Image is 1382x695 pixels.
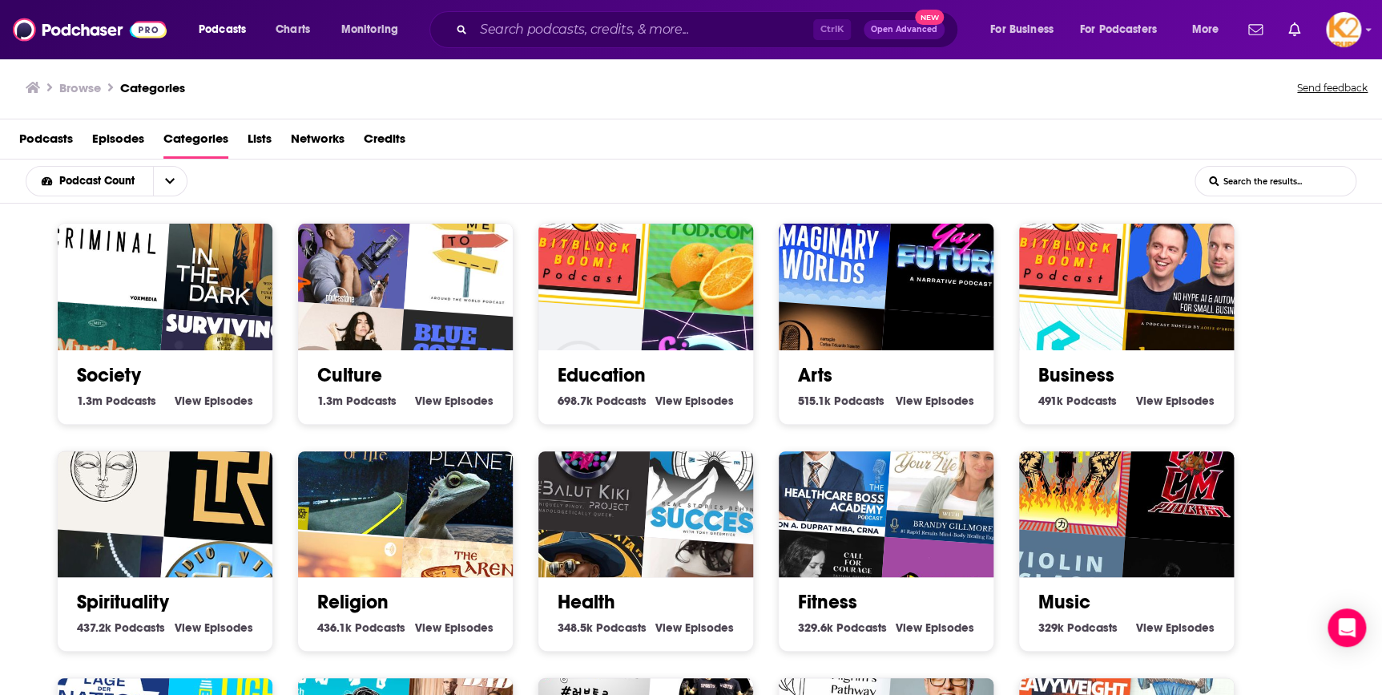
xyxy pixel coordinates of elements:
[26,166,212,196] h2: Choose List sort
[404,180,542,318] img: Take Me To Travel Podcast
[77,620,165,635] a: 437.2k Spirituality Podcasts
[896,620,922,635] span: View
[317,394,343,408] span: 1.3m
[1136,394,1215,408] a: View Business Episodes
[115,620,165,635] span: Podcasts
[1242,16,1269,43] a: Show notifications dropdown
[77,590,169,614] a: Spirituality
[884,180,1022,318] img: Gay Future
[120,80,185,95] h1: Categories
[77,363,141,387] a: Society
[1080,18,1157,41] span: For Podcasters
[558,394,593,408] span: 698.7k
[655,620,734,635] a: View Health Episodes
[997,172,1134,309] img: The BitBlockBoom Bitcoin Podcast
[1067,620,1118,635] span: Podcasts
[276,172,413,309] img: The Jordan Harbinger Show
[317,590,389,614] a: Religion
[26,176,153,187] button: open menu
[92,126,144,159] a: Episodes
[204,394,253,408] span: Episodes
[644,408,782,546] img: The Real Stories Behind Success
[685,394,734,408] span: Episodes
[35,398,173,536] div: Esencias de ALQVIMIA
[1038,620,1064,635] span: 329k
[756,172,894,309] img: Imaginary Worlds
[19,126,73,159] a: Podcasts
[834,394,884,408] span: Podcasts
[276,398,413,536] img: One Third of Life
[1326,12,1361,47] span: Logged in as K2Krupp
[1326,12,1361,47] button: Show profile menu
[864,20,945,39] button: Open AdvancedNew
[1166,394,1215,408] span: Episodes
[1136,394,1162,408] span: View
[204,620,253,635] span: Episodes
[163,408,301,546] img: The Reluctant Thought Leader Podcast
[35,172,173,309] img: Criminal
[516,172,654,309] div: The BitBlockBoom Bitcoin Podcast
[896,394,922,408] span: View
[516,398,654,536] img: The Balut Kiki Project
[13,14,167,45] a: Podchaser - Follow, Share and Rate Podcasts
[1328,608,1366,647] div: Open Intercom Messenger
[199,18,246,41] span: Podcasts
[596,620,647,635] span: Podcasts
[163,126,228,159] a: Categories
[317,620,405,635] a: 436.1k Religion Podcasts
[884,408,1022,546] img: Heal Yourself. Change Your Life™
[1136,620,1162,635] span: View
[175,394,253,408] a: View Society Episodes
[415,394,494,408] a: View Culture Episodes
[153,167,187,196] button: open menu
[1166,620,1215,635] span: Episodes
[655,394,682,408] span: View
[558,620,593,635] span: 348.5k
[106,394,156,408] span: Podcasts
[317,394,397,408] a: 1.3m Culture Podcasts
[248,126,272,159] a: Lists
[291,126,344,159] a: Networks
[445,620,494,635] span: Episodes
[685,620,734,635] span: Episodes
[404,408,542,546] img: Sentient Planet
[896,620,974,635] a: View Fitness Episodes
[1038,363,1114,387] a: Business
[836,620,887,635] span: Podcasts
[445,394,494,408] span: Episodes
[1125,408,1263,546] img: CGCM Podcast
[355,620,405,635] span: Podcasts
[756,398,894,536] img: Healthcare Boss Academy Podcast
[59,176,140,187] span: Podcast Count
[175,620,253,635] a: View Spirituality Episodes
[473,17,813,42] input: Search podcasts, credits, & more...
[558,620,647,635] a: 348.5k Health Podcasts
[415,620,494,635] a: View Religion Episodes
[558,590,615,614] a: Health
[798,590,857,614] a: Fitness
[163,180,301,318] img: In The Dark
[1136,620,1215,635] a: View Music Episodes
[997,398,1134,536] img: Podder Than Hell Podcast
[317,363,382,387] a: Culture
[798,620,887,635] a: 329.6k Fitness Podcasts
[346,394,397,408] span: Podcasts
[798,394,884,408] a: 515.1k Arts Podcasts
[265,17,320,42] a: Charts
[1125,180,1263,318] div: Authority Hacker Podcast – AI & Automation for Small biz & Marketers
[925,620,974,635] span: Episodes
